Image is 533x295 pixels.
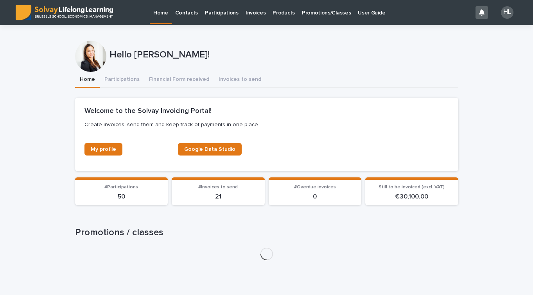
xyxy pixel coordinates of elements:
[75,72,100,88] button: Home
[501,6,513,19] div: HL
[184,147,235,152] span: Google Data Studio
[294,185,336,190] span: #Overdue invoices
[84,107,212,116] h2: Welcome to the Solvay Invoicing Portal!
[178,143,242,156] a: Google Data Studio
[214,72,266,88] button: Invoices to send
[104,185,138,190] span: #Participations
[84,121,446,128] p: Create invoices, send them and keep track of payments in one place.
[80,193,163,200] p: 50
[273,193,357,200] p: 0
[370,193,454,200] p: € 30,100.00
[84,143,122,156] a: My profile
[16,5,113,20] img: ED0IkcNQHGZZMpCVrDht
[379,185,445,190] span: Still to be invoiced (excl. VAT)
[100,72,144,88] button: Participations
[91,147,116,152] span: My profile
[176,193,260,200] p: 21
[109,49,455,61] p: Hello [PERSON_NAME]!
[75,227,458,238] h1: Promotions / classes
[144,72,214,88] button: Financial Form received
[198,185,238,190] span: #Invoices to send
